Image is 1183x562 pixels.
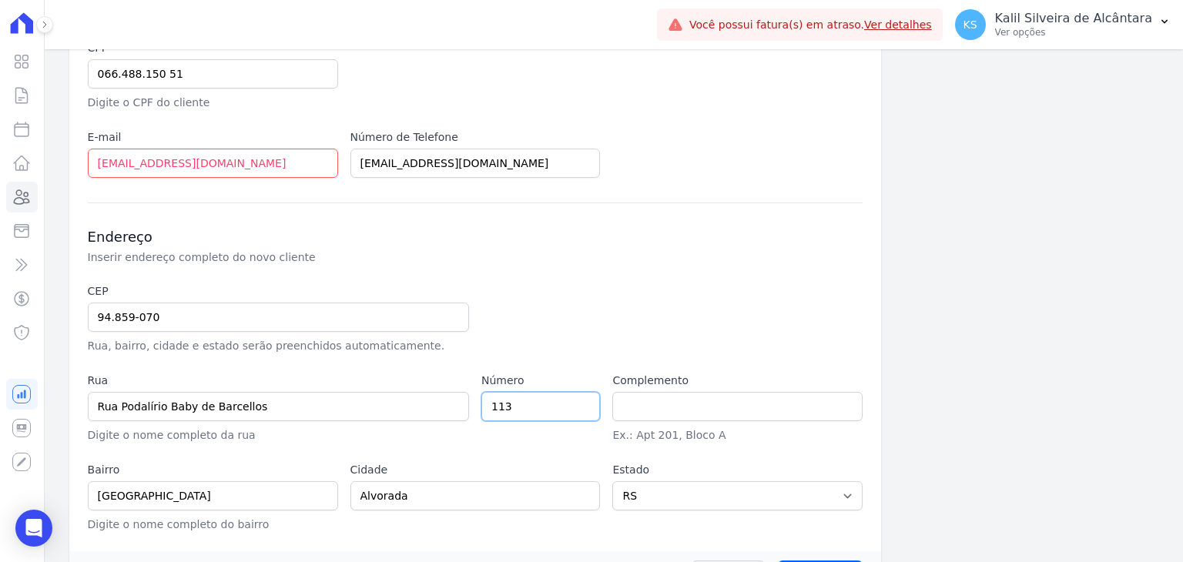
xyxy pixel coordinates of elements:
p: Inserir endereço completo do novo cliente [88,249,605,265]
a: Ver detalhes [864,18,932,31]
label: CEP [88,283,469,299]
p: Digite o nome completo da rua [88,427,469,443]
h3: Endereço [88,228,863,246]
button: KS Kalil Silveira de Alcântara Ver opções [943,3,1183,46]
label: Bairro [88,462,338,478]
p: Ex.: Apt 201, Bloco A [612,427,863,443]
label: Rua [88,373,469,389]
div: Open Intercom Messenger [15,510,52,547]
label: Complemento [612,373,863,389]
span: KS [963,19,977,30]
label: Número [481,373,600,389]
input: 00.000-000 [88,303,469,332]
label: Estado [612,462,863,478]
p: Digite o CPF do cliente [88,95,338,111]
p: Ver opções [995,26,1152,38]
label: Número de Telefone [350,129,601,146]
p: Rua, bairro, cidade e estado serão preenchidos automaticamente. [88,338,469,354]
p: Digite o nome completo do bairro [88,517,338,533]
span: Você possui fatura(s) em atraso. [689,17,932,33]
p: Kalil Silveira de Alcântara [995,11,1152,26]
label: Cidade [350,462,601,478]
label: E-mail [88,129,338,146]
